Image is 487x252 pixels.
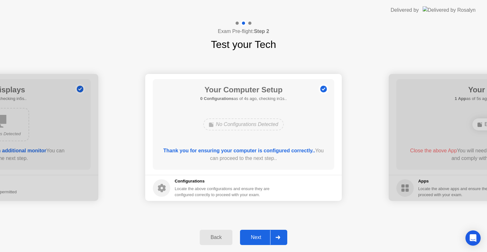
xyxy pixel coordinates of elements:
h5: as of 4s ago, checking in1s.. [200,96,287,102]
b: Step 2 [254,29,269,34]
button: Back [200,230,232,245]
div: Locate the above configurations and ensure they are configured correctly to proceed with your exam. [175,186,271,198]
h1: Test your Tech [211,37,276,52]
div: Next [242,235,270,240]
b: 0 Configurations [200,96,234,101]
button: Next [240,230,287,245]
b: Thank you for ensuring your computer is configured correctly.. [163,148,315,153]
h5: Configurations [175,178,271,184]
div: No Configurations Detected [203,118,284,130]
div: Open Intercom Messenger [465,230,481,246]
img: Delivered by Rosalyn [423,6,476,14]
h1: Your Computer Setup [200,84,287,96]
div: Delivered by [391,6,419,14]
div: Back [202,235,231,240]
h4: Exam Pre-flight: [218,28,269,35]
div: You can proceed to the next step.. [162,147,325,162]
